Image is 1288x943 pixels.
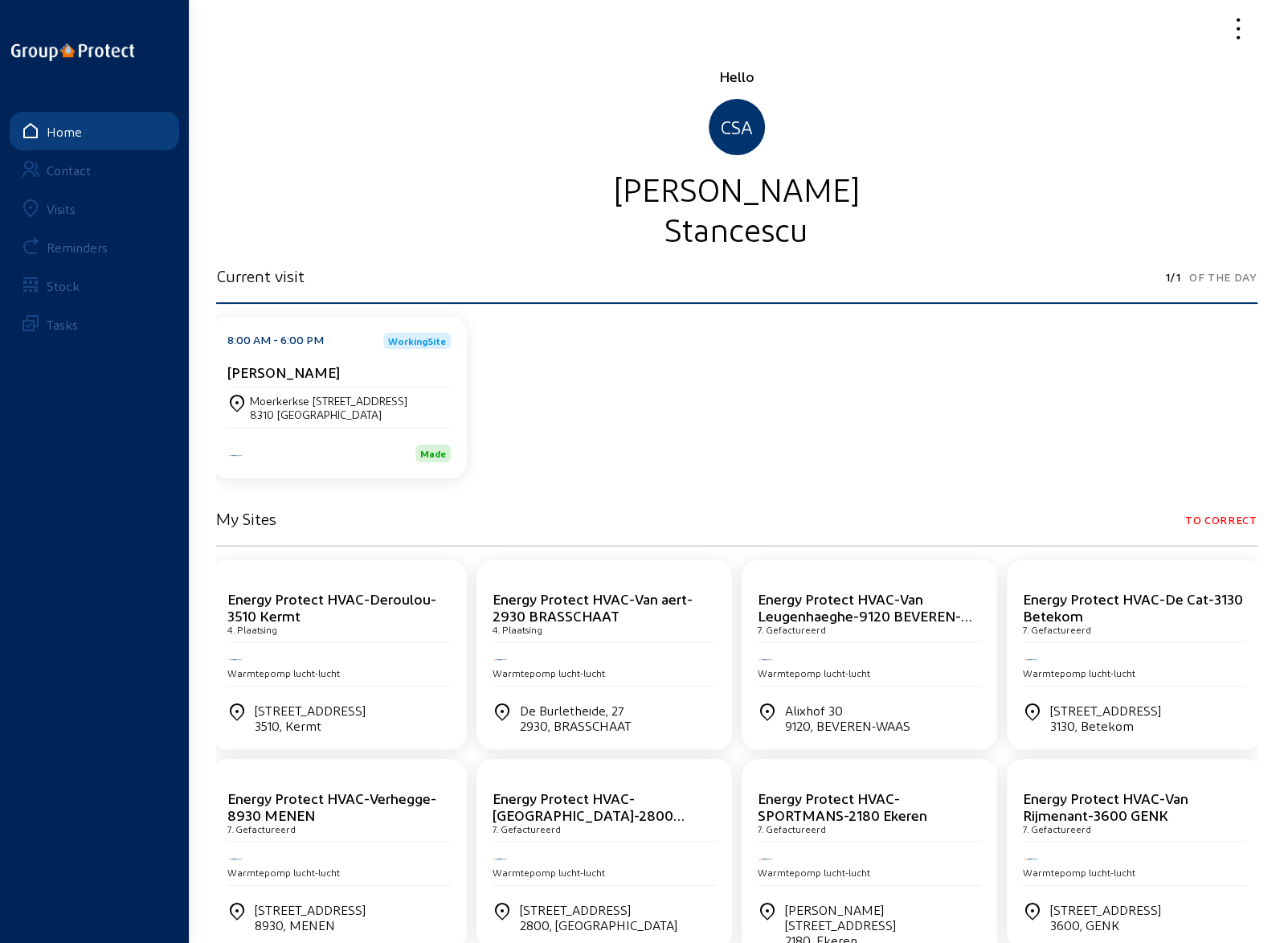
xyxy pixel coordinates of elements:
[255,718,366,733] div: 3510, Kermt
[785,718,910,733] div: 9120, BEVEREN-WAAS
[10,112,179,150] a: Home
[493,667,605,679] span: Warmtepomp lucht-lucht
[1023,658,1039,662] img: Energy Protect HVAC
[1023,667,1135,679] span: Warmtepomp lucht-lucht
[227,823,296,834] cam-card-subtitle: 7. Gefactureerd
[520,917,677,933] div: 2800, [GEOGRAPHIC_DATA]
[1023,867,1135,878] span: Warmtepomp lucht-lucht
[709,99,765,155] div: CSA
[758,789,927,823] cam-card-title: Energy Protect HVAC-SPORTMANS-2180 Ekeren
[1165,266,1180,289] span: 1/1
[227,333,324,349] div: 8:00 AM - 6:00 PM
[227,658,243,662] img: Energy Protect HVAC
[10,228,179,266] a: Reminders
[493,658,509,662] img: Energy Protect HVAC
[493,789,685,840] cam-card-title: Energy Protect HVAC-[GEOGRAPHIC_DATA]-2800 [GEOGRAPHIC_DATA]
[216,168,1257,208] div: [PERSON_NAME]
[255,917,366,933] div: 8930, MENEN
[758,823,826,834] cam-card-subtitle: 7. Gefactureerd
[520,703,632,733] div: De Burletheide, 27
[227,453,243,457] img: Energy Protect HVAC
[47,162,91,178] div: Contact
[255,703,366,733] div: [STREET_ADDRESS]
[227,624,277,635] cam-card-subtitle: 4. Plaatsing
[758,624,826,635] cam-card-subtitle: 7. Gefactureerd
[758,590,972,641] cam-card-title: Energy Protect HVAC-Van Leugenhaeghe-9120 BEVEREN-WAAS
[47,317,78,332] div: Tasks
[1023,857,1039,861] img: Energy Protect HVAC
[216,67,1257,86] div: Hello
[47,240,108,255] div: Reminders
[785,703,910,733] div: Alixhof 30
[520,902,677,933] div: [STREET_ADDRESS]
[493,857,509,861] img: Energy Protect HVAC
[11,43,134,61] img: logo-oneline.png
[1023,789,1188,823] cam-card-title: Energy Protect HVAC-Van Rijmenant-3600 GENK
[1050,703,1161,733] div: [STREET_ADDRESS]
[227,867,340,878] span: Warmtepomp lucht-lucht
[10,150,179,189] a: Contact
[1050,917,1161,933] div: 3600, GENK
[520,718,632,733] div: 2930, BRASSCHAAT
[250,394,407,408] div: Moerkerkse [STREET_ADDRESS]
[47,201,76,216] div: Visits
[10,189,179,228] a: Visits
[227,363,340,380] cam-card-title: [PERSON_NAME]
[420,448,446,459] span: Made
[10,305,179,343] a: Tasks
[47,278,80,293] div: Stock
[493,590,693,624] cam-card-title: Energy Protect HVAC-Van aert-2930 BRASSCHAAT
[758,658,774,662] img: Energy Protect HVAC
[388,336,446,346] span: WorkingSite
[255,902,366,933] div: [STREET_ADDRESS]
[250,408,407,421] div: 8310 [GEOGRAPHIC_DATA]
[493,867,605,878] span: Warmtepomp lucht-lucht
[1050,718,1161,733] div: 3130, Betekom
[227,789,436,823] cam-card-title: Energy Protect HVAC-Verhegge-8930 MENEN
[216,208,1257,248] div: Stancescu
[1023,590,1243,624] cam-card-title: Energy Protect HVAC-De Cat-3130 Betekom
[216,509,276,528] h3: My Sites
[493,624,542,635] cam-card-subtitle: 4. Plaatsing
[227,857,243,861] img: Energy Protect HVAC
[493,823,561,834] cam-card-subtitle: 7. Gefactureerd
[227,590,436,624] cam-card-title: Energy Protect HVAC-Deroulou-3510 Kermt
[758,667,870,679] span: Warmtepomp lucht-lucht
[1189,266,1257,289] span: Of the day
[216,266,305,285] h3: Current visit
[47,124,82,139] div: Home
[10,266,179,305] a: Stock
[1023,624,1091,635] cam-card-subtitle: 7. Gefactureerd
[1185,509,1257,531] span: To correct
[1023,823,1091,834] cam-card-subtitle: 7. Gefactureerd
[1050,902,1161,933] div: [STREET_ADDRESS]
[758,867,870,878] span: Warmtepomp lucht-lucht
[227,667,340,679] span: Warmtepomp lucht-lucht
[758,857,774,861] img: Energy Protect HVAC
